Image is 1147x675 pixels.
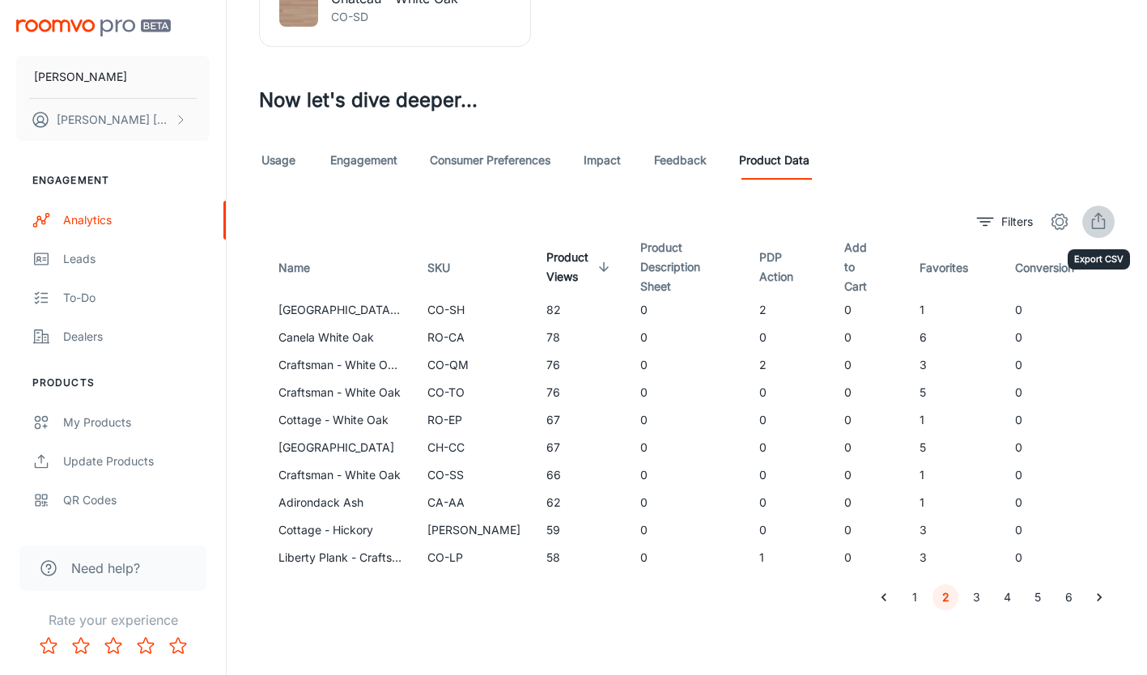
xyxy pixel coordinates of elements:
[746,544,831,571] td: 1
[259,141,298,180] a: Usage
[627,379,746,406] td: 0
[844,238,894,296] span: Add to Cart
[1001,213,1033,231] p: Filters
[831,489,907,516] td: 0
[414,379,533,406] td: CO-TO
[414,351,533,379] td: CO-QM
[427,258,471,278] span: SKU
[1056,584,1081,610] button: Go to page 6
[259,351,414,379] td: Craftsman - White Oak R&Q
[259,406,414,434] td: Cottage - White Oak
[739,141,809,180] a: Product Data
[130,630,162,662] button: Rate 4 star
[1068,249,1130,270] div: Export CSV
[1002,406,1115,434] td: 0
[1002,434,1115,461] td: 0
[869,584,1115,610] nav: pagination navigation
[746,434,831,461] td: 0
[831,296,907,324] td: 0
[259,296,414,324] td: [GEOGRAPHIC_DATA] Oak - Craftsman - White Oak R&Q
[331,8,458,26] p: CO-SD
[63,491,210,509] div: QR Codes
[430,141,550,180] a: Consumer Preferences
[907,489,1002,516] td: 1
[907,461,1002,489] td: 1
[654,141,707,180] a: Feedback
[71,558,140,578] span: Need help?
[907,379,1002,406] td: 5
[583,141,622,180] a: Impact
[259,461,414,489] td: Craftsman - White Oak
[907,516,1002,544] td: 3
[97,630,130,662] button: Rate 3 star
[831,379,907,406] td: 0
[63,289,210,307] div: To-do
[1002,379,1115,406] td: 0
[1015,258,1095,278] span: Conversion
[746,516,831,544] td: 0
[627,296,746,324] td: 0
[1002,296,1115,324] td: 0
[831,516,907,544] td: 0
[278,258,331,278] span: Name
[1002,351,1115,379] td: 0
[1082,206,1115,238] span: Export CSV
[63,452,210,470] div: Update Products
[746,406,831,434] td: 0
[414,324,533,351] td: RO-CA
[414,296,533,324] td: CO-SH
[259,379,414,406] td: Craftsman - White Oak
[533,406,627,434] td: 67
[259,544,414,571] td: Liberty Plank - Craftsman - White Oak R&Q
[533,324,627,351] td: 78
[533,489,627,516] td: 62
[627,489,746,516] td: 0
[746,461,831,489] td: 0
[1002,489,1115,516] td: 0
[259,516,414,544] td: Cottage - Hickory
[414,516,533,544] td: [PERSON_NAME]
[1002,544,1115,571] td: 0
[640,238,733,296] span: Product Description Sheet
[831,406,907,434] td: 0
[1025,584,1051,610] button: Go to page 5
[746,489,831,516] td: 0
[533,296,627,324] td: 82
[627,406,746,434] td: 0
[414,406,533,434] td: RO-EP
[746,351,831,379] td: 2
[1002,516,1115,544] td: 0
[533,461,627,489] td: 66
[831,544,907,571] td: 0
[32,630,65,662] button: Rate 1 star
[907,544,1002,571] td: 3
[34,68,127,86] p: [PERSON_NAME]
[627,461,746,489] td: 0
[259,324,414,351] td: Canela White Oak
[16,99,210,141] button: [PERSON_NAME] [PERSON_NAME]
[759,248,818,287] span: PDP Action
[414,544,533,571] td: CO-LP
[414,434,533,461] td: CH-CC
[330,141,397,180] a: Engagement
[907,351,1002,379] td: 3
[259,434,414,461] td: [GEOGRAPHIC_DATA]
[259,489,414,516] td: Adirondack Ash
[920,258,989,278] span: Favorites
[533,351,627,379] td: 76
[63,328,210,346] div: Dealers
[746,324,831,351] td: 0
[533,516,627,544] td: 59
[871,584,897,610] button: Go to previous page
[162,630,194,662] button: Rate 5 star
[907,434,1002,461] td: 5
[746,379,831,406] td: 0
[831,351,907,379] td: 0
[533,434,627,461] td: 67
[1002,461,1115,489] td: 0
[16,19,171,36] img: Roomvo PRO Beta
[16,56,210,98] button: [PERSON_NAME]
[963,584,989,610] button: Go to page 3
[627,516,746,544] td: 0
[63,250,210,268] div: Leads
